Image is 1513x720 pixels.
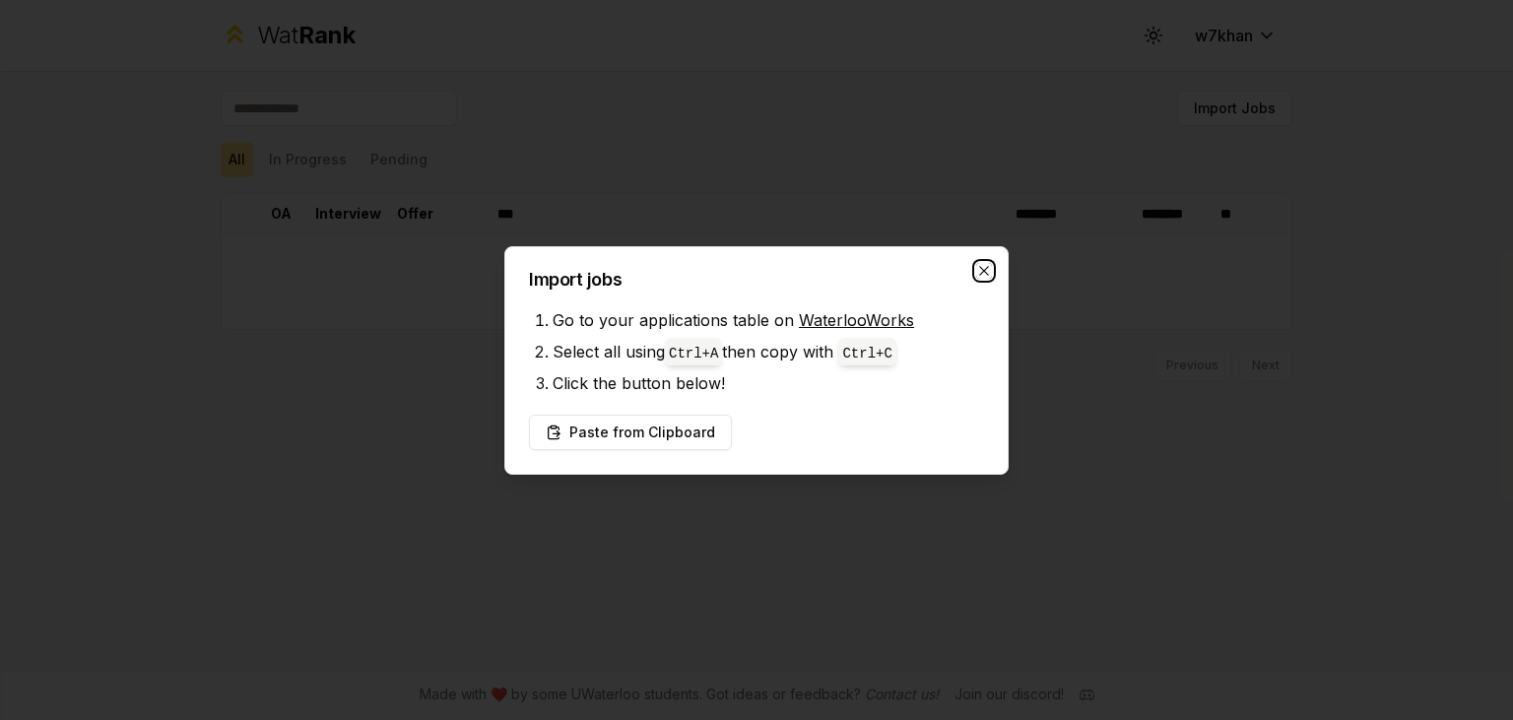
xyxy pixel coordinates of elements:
[669,346,718,361] code: Ctrl+ A
[529,415,732,450] button: Paste from Clipboard
[553,304,984,336] li: Go to your applications table on
[553,336,984,367] li: Select all using then copy with
[799,310,914,330] a: WaterlooWorks
[529,271,984,289] h2: Import jobs
[553,367,984,399] li: Click the button below!
[842,346,891,361] code: Ctrl+ C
